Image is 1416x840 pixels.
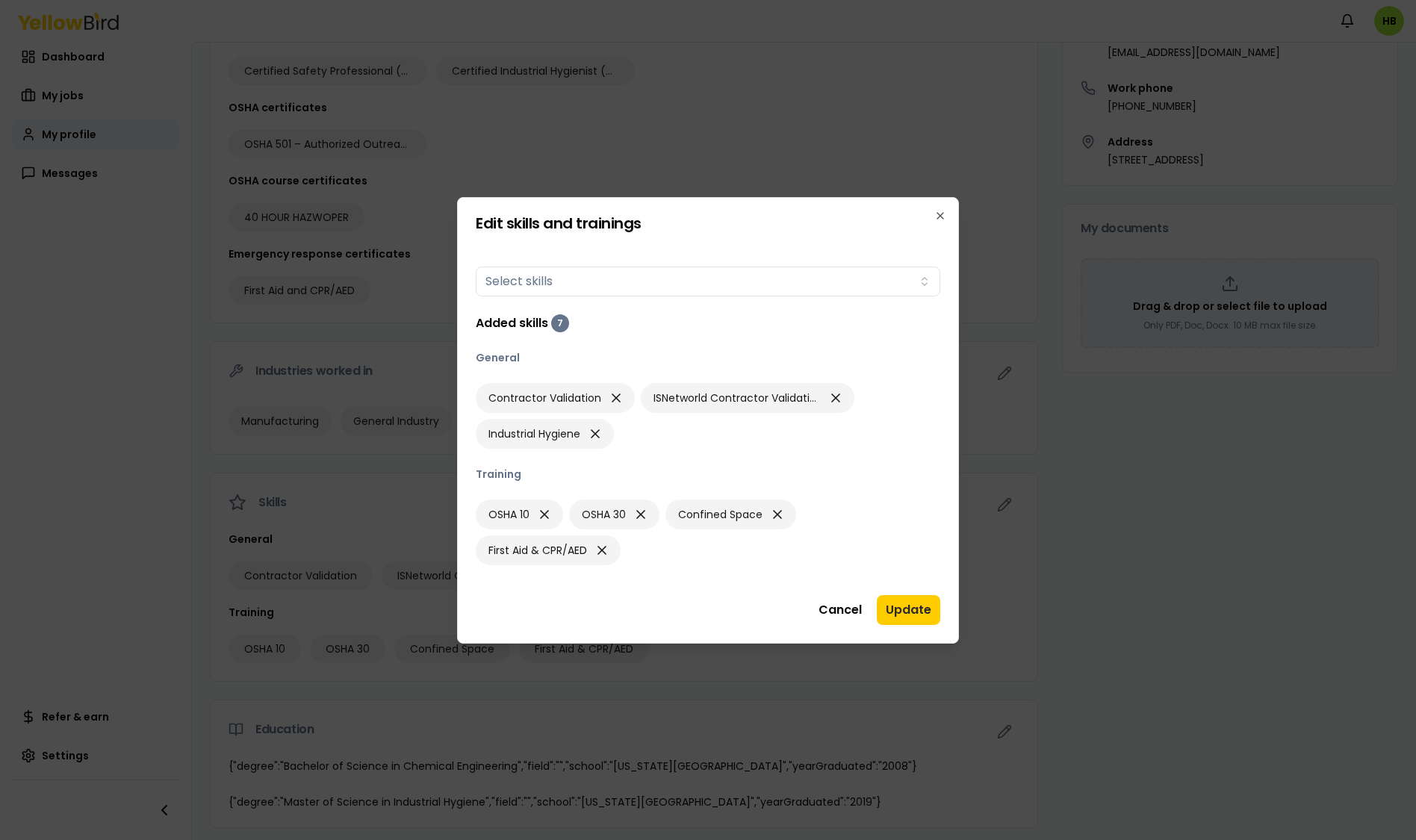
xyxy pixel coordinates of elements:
[476,419,614,449] div: Industrial Hygiene
[476,535,621,565] div: First Aid & CPR/AED
[810,595,871,625] button: Cancel
[476,314,548,332] h3: Added skills
[476,500,563,529] div: OSHA 10
[653,391,821,405] span: ISNetworld Contractor Validation
[488,426,580,441] span: Industrial Hygiene
[665,500,796,529] div: Confined Space
[488,507,530,522] span: OSHA 10
[476,467,940,482] p: Training
[678,507,763,522] span: Confined Space
[476,383,635,413] div: Contractor Validation
[551,314,569,332] div: 7
[476,350,940,365] p: General
[582,507,626,522] span: OSHA 30
[877,595,940,625] button: Update
[488,543,587,558] span: First Aid & CPR/AED
[476,216,940,231] h2: Edit skills and trainings
[488,391,601,405] span: Contractor Validation
[476,267,940,296] button: Select skills
[569,500,659,529] div: OSHA 30
[641,383,854,413] div: ISNetworld Contractor Validation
